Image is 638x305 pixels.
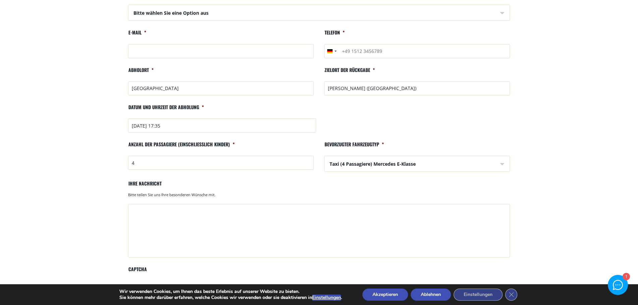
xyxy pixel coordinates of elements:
font: Datum und Uhrzeit der Abholung [128,103,199,110]
font: Ihre Nachricht [128,180,162,187]
font: Abholort [128,66,149,73]
button: Einstellungen [312,295,341,301]
font: Wir verwenden Cookies, um Ihnen das beste Erlebnis auf unserer Website zu bieten. [119,288,299,295]
font: Telefon [325,29,340,36]
button: Ausgewähltes Land [325,45,339,58]
font: Anzahl der Passagiere (einschließlich Kinder) [128,141,230,148]
font: Bitte teilen Sie uns Ihre besonderen Wünsche mit. [128,192,216,197]
font: 1 [625,274,627,279]
button: Akzeptieren [362,289,408,301]
font: Einstellungen [464,291,492,298]
font: CAPTCHA [128,265,147,273]
font: Zielort der Rückgabe [325,66,370,73]
font: E-Mail [128,29,141,36]
font: Bevorzugter Fahrzeugtyp [325,141,379,148]
button: GDPR Cookie Banner schließen [505,289,517,301]
button: Ablehnen [411,289,451,301]
input: +49 1512 3456789 [324,44,510,58]
font: Sie können mehr darüber erfahren, welche Cookies wir verwenden oder sie deaktivieren in [119,294,312,301]
font: Akzeptieren [372,291,398,298]
font: Ablehnen [421,291,441,298]
font: . [341,294,342,301]
button: Einstellungen [454,289,503,301]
